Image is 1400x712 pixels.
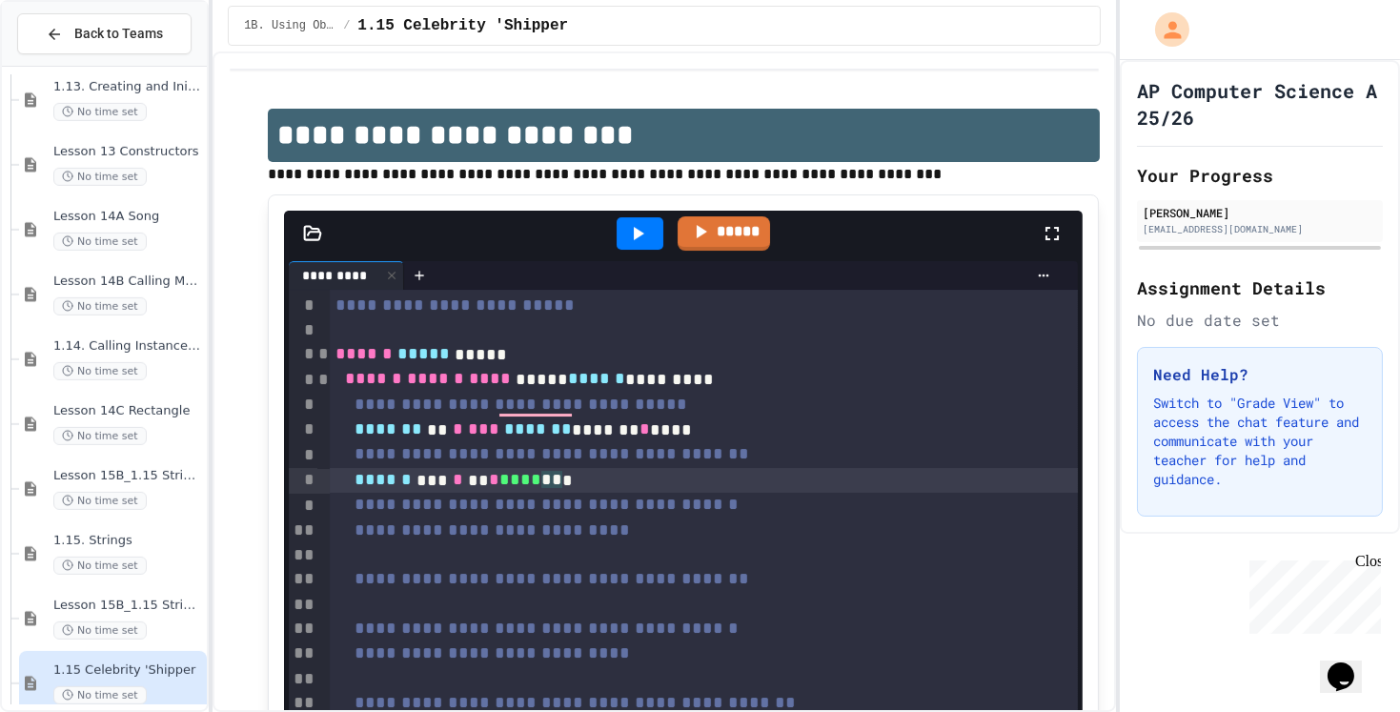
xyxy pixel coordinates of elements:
span: 1.15 Celebrity 'Shipper [53,662,203,679]
div: My Account [1135,8,1194,51]
span: 1.15. Strings [53,533,203,549]
span: No time set [53,492,147,510]
span: No time set [53,297,147,315]
span: / [343,18,350,33]
button: Back to Teams [17,13,192,54]
span: 1B. Using Objects and Methods [244,18,335,33]
span: No time set [53,621,147,640]
iframe: chat widget [1320,636,1381,693]
span: Lesson 15B_1.15 String Methods Demonstration [53,468,203,484]
span: Lesson 14A Song [53,209,203,225]
h2: Your Progress [1137,162,1383,189]
span: 1.14. Calling Instance Methods [53,338,203,355]
span: Lesson 14C Rectangle [53,403,203,419]
span: No time set [53,233,147,251]
div: [EMAIL_ADDRESS][DOMAIN_NAME] [1143,222,1377,236]
span: No time set [53,362,147,380]
span: 1.15 Celebrity 'Shipper [357,14,568,37]
p: Switch to "Grade View" to access the chat feature and communicate with your teacher for help and ... [1153,394,1367,489]
div: [PERSON_NAME] [1143,204,1377,221]
div: No due date set [1137,309,1383,332]
span: Lesson 14B Calling Methods with Parameters [53,274,203,290]
span: No time set [53,427,147,445]
span: Lesson 13 Constructors [53,144,203,160]
span: Back to Teams [74,24,163,44]
h2: Assignment Details [1137,275,1383,301]
div: Chat with us now!Close [8,8,132,121]
h1: AP Computer Science A 25/26 [1137,77,1383,131]
span: 1.13. Creating and Initializing Objects: Constructors [53,79,203,95]
span: No time set [53,557,147,575]
span: Lesson 15B_1.15 String Methods Practice [53,598,203,614]
span: No time set [53,103,147,121]
span: No time set [53,686,147,704]
h3: Need Help? [1153,363,1367,386]
span: No time set [53,168,147,186]
iframe: chat widget [1242,553,1381,634]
